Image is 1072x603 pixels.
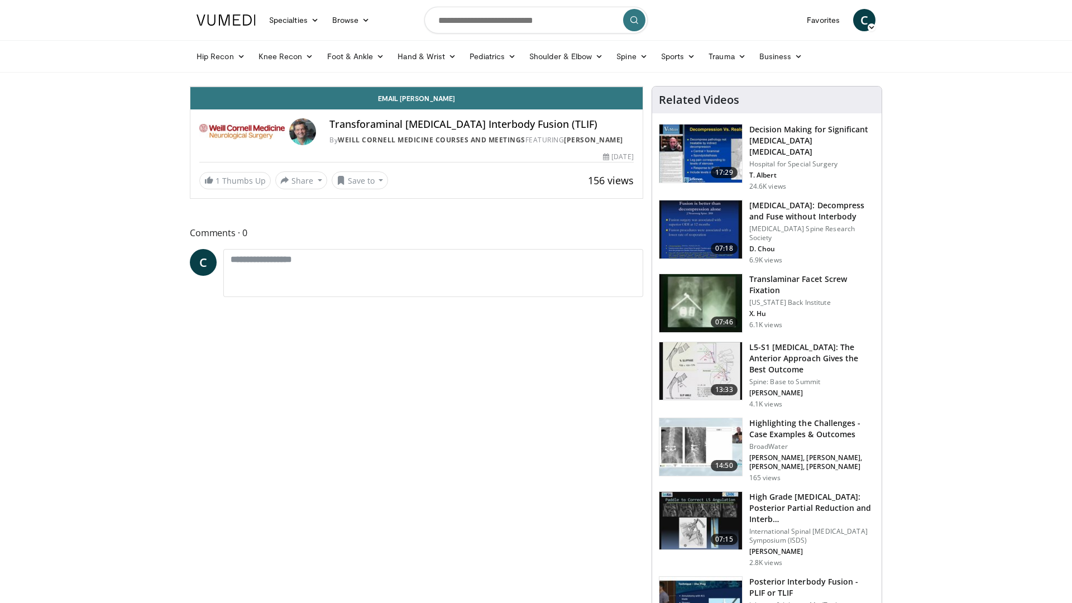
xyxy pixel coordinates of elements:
img: 316497_0000_1.png.150x105_q85_crop-smart_upscale.jpg [659,125,742,183]
a: Pediatrics [463,45,523,68]
p: International Spinal [MEDICAL_DATA] Symposium (ISDS) [749,527,875,545]
a: Trauma [702,45,753,68]
button: Save to [332,171,389,189]
img: db42a3e9-5961-4bb1-8ae4-2e3978c072ea.150x105_q85_crop-smart_upscale.jpg [659,492,742,550]
a: Hand & Wrist [391,45,463,68]
a: Favorites [800,9,846,31]
img: Avatar [289,118,316,145]
a: 1 Thumbs Up [199,172,271,189]
button: Share [275,171,327,189]
img: 4b873316-08e6-484d-a7ae-86eacfdd2312.150x105_q85_crop-smart_upscale.jpg [659,342,742,400]
p: X. Hu [749,309,875,318]
p: 165 views [749,473,781,482]
a: 14:50 Highlighting the Challenges - Case Examples & Outcomes BroadWater [PERSON_NAME], [PERSON_NA... [659,418,875,482]
span: 07:15 [711,534,738,545]
img: 48771_0000_3.png.150x105_q85_crop-smart_upscale.jpg [659,274,742,332]
input: Search topics, interventions [424,7,648,33]
span: 1 [216,175,220,186]
a: 07:46 Translaminar Facet Screw Fixation [US_STATE] Back Institute X. Hu 6.1K views [659,274,875,333]
h3: Posterior Interbody Fusion - PLIF or TLIF [749,576,875,599]
a: 07:18 [MEDICAL_DATA]: Decompress and Fuse without Interbody [MEDICAL_DATA] Spine Research Society... [659,200,875,265]
span: 13:33 [711,384,738,395]
span: 17:29 [711,167,738,178]
p: D. Chou [749,245,875,253]
a: Email [PERSON_NAME] [190,87,643,109]
div: [DATE] [603,152,633,162]
p: [PERSON_NAME] [749,547,875,556]
p: 6.9K views [749,256,782,265]
a: Knee Recon [252,45,320,68]
a: C [853,9,875,31]
h4: Transforaminal [MEDICAL_DATA] Interbody Fusion (TLIF) [329,118,633,131]
a: 07:15 High Grade [MEDICAL_DATA]: Posterior Partial Reduction and Interb… International Spinal [ME... [659,491,875,567]
p: Hospital for Special Surgery [749,160,875,169]
h4: Related Videos [659,93,739,107]
a: 13:33 L5-S1 [MEDICAL_DATA]: The Anterior Approach Gives the Best Outcome Spine: Base to Summit [P... [659,342,875,409]
a: Spine [610,45,654,68]
p: 6.1K views [749,320,782,329]
h3: L5-S1 [MEDICAL_DATA]: The Anterior Approach Gives the Best Outcome [749,342,875,375]
a: Shoulder & Elbow [523,45,610,68]
p: Spine: Base to Summit [749,377,875,386]
a: Foot & Ankle [320,45,391,68]
h3: High Grade [MEDICAL_DATA]: Posterior Partial Reduction and Interb… [749,491,875,525]
h3: Decision Making for Significant [MEDICAL_DATA] [MEDICAL_DATA] [749,124,875,157]
span: 07:46 [711,317,738,328]
h3: Highlighting the Challenges - Case Examples & Outcomes [749,418,875,440]
img: d3c13b3e-408a-4ed5-b75d-aa4012de9a7b.150x105_q85_crop-smart_upscale.jpg [659,418,742,476]
a: C [190,249,217,276]
p: 2.8K views [749,558,782,567]
div: By FEATURING [329,135,633,145]
span: 07:18 [711,243,738,254]
a: Business [753,45,810,68]
p: BroadWater [749,442,875,451]
a: Hip Recon [190,45,252,68]
h3: [MEDICAL_DATA]: Decompress and Fuse without Interbody [749,200,875,222]
p: [PERSON_NAME], [PERSON_NAME], [PERSON_NAME], [PERSON_NAME] [749,453,875,471]
a: [PERSON_NAME] [564,135,623,145]
a: 17:29 Decision Making for Significant [MEDICAL_DATA] [MEDICAL_DATA] Hospital for Special Surgery ... [659,124,875,191]
p: [US_STATE] Back Institute [749,298,875,307]
p: 24.6K views [749,182,786,191]
img: Weill Cornell Medicine Courses and Meetings [199,118,285,145]
a: Sports [654,45,702,68]
p: [MEDICAL_DATA] Spine Research Society [749,224,875,242]
p: 4.1K views [749,400,782,409]
h3: Translaminar Facet Screw Fixation [749,274,875,296]
a: Browse [326,9,377,31]
img: VuMedi Logo [197,15,256,26]
p: [PERSON_NAME] [749,389,875,398]
img: 97801bed-5de1-4037-bed6-2d7170b090cf.150x105_q85_crop-smart_upscale.jpg [659,200,742,259]
span: 156 views [588,174,634,187]
span: Comments 0 [190,226,643,240]
p: T. Albert [749,171,875,180]
a: Specialties [262,9,326,31]
a: Weill Cornell Medicine Courses and Meetings [338,135,525,145]
span: 14:50 [711,460,738,471]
